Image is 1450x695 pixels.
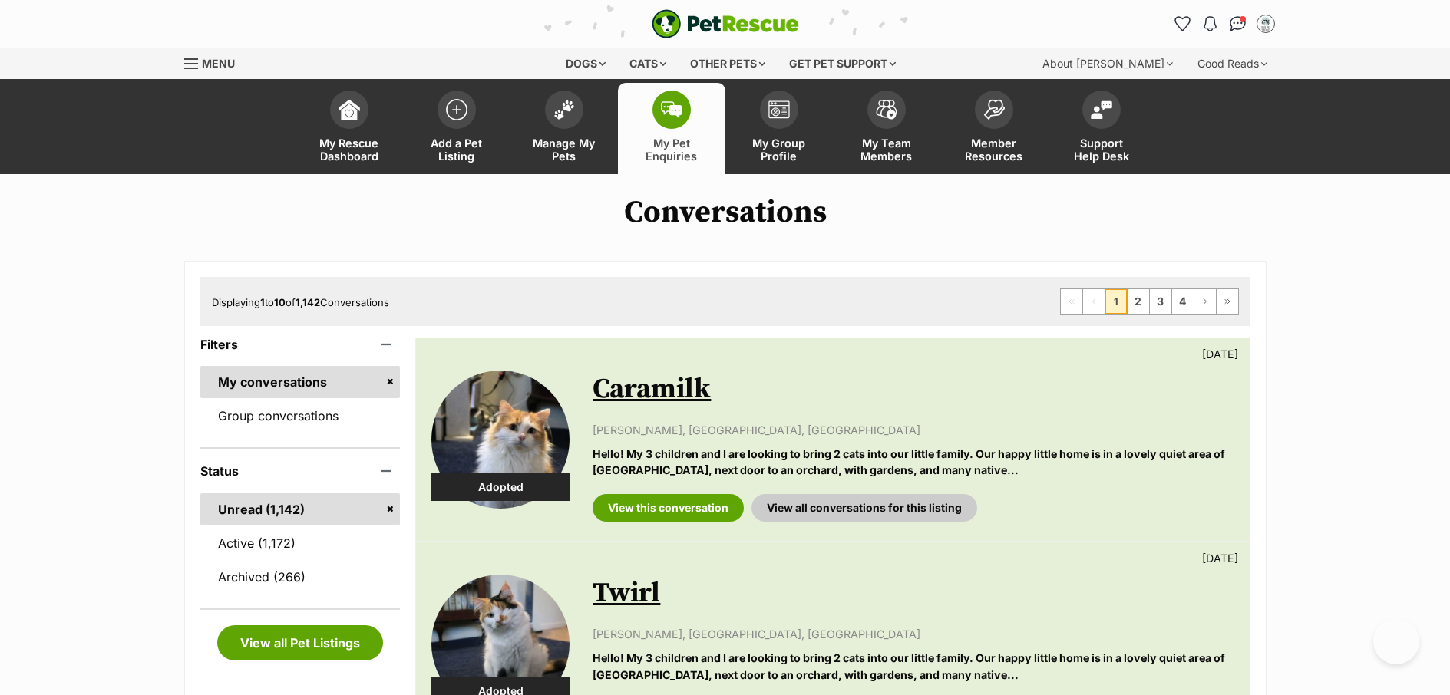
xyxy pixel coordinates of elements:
button: Notifications [1198,12,1223,36]
span: Page 1 [1105,289,1127,314]
span: My Team Members [852,137,921,163]
img: dashboard-icon-eb2f2d2d3e046f16d808141f083e7271f6b2e854fb5c12c21221c1fb7104beca.svg [339,99,360,120]
a: Manage My Pets [510,83,618,174]
strong: 10 [274,296,286,308]
ul: Account quick links [1171,12,1278,36]
a: Support Help Desk [1048,83,1155,174]
a: Caramilk [593,372,711,407]
header: Status [200,464,401,478]
img: Belle Vie Animal Rescue profile pic [1258,16,1273,31]
iframe: Help Scout Beacon - Open [1373,618,1419,664]
a: Twirl [593,576,660,611]
a: Last page [1217,289,1238,314]
span: Displaying to of Conversations [212,296,389,308]
img: Caramilk [431,371,570,509]
a: Member Resources [940,83,1048,174]
img: help-desk-icon-fdf02630f3aa405de69fd3d07c3f3aa587a6932b1a1747fa1d2bba05be0121f9.svg [1091,100,1112,119]
a: PetRescue [652,9,799,38]
span: Manage My Pets [530,137,599,163]
div: Adopted [431,473,570,501]
span: Menu [202,57,235,70]
img: chat-41dd97257d64d25036548639549fe6c8038ab92f7586957e7f3b1b290dea8141.svg [1230,16,1246,31]
img: add-pet-listing-icon-0afa8454b4691262ce3f59096e99ab1cd57d4a30225e0717b998d2c9b9846f56.svg [446,99,467,120]
a: Add a Pet Listing [403,83,510,174]
a: Active (1,172) [200,527,401,559]
button: My account [1253,12,1278,36]
img: group-profile-icon-3fa3cf56718a62981997c0bc7e787c4b2cf8bcc04b72c1350f741eb67cf2f40e.svg [768,100,790,119]
a: Next page [1194,289,1216,314]
img: logo-e224e6f780fb5917bec1dbf3a21bbac754714ae5b6737aabdf751b685950b380.svg [652,9,799,38]
a: My Team Members [833,83,940,174]
span: My Group Profile [745,137,814,163]
span: First page [1061,289,1082,314]
nav: Pagination [1060,288,1239,315]
a: My conversations [200,366,401,398]
p: [PERSON_NAME], [GEOGRAPHIC_DATA], [GEOGRAPHIC_DATA] [593,626,1234,642]
div: Cats [619,48,677,79]
img: team-members-icon-5396bd8760b3fe7c0b43da4ab00e1e3bb1a5d9ba89233759b79545d2d3fc5d0d.svg [876,100,897,120]
img: pet-enquiries-icon-7e3ad2cf08bfb03b45e93fb7055b45f3efa6380592205ae92323e6603595dc1f.svg [661,101,682,118]
strong: 1,142 [296,296,320,308]
span: Add a Pet Listing [422,137,491,163]
a: Archived (266) [200,561,401,593]
a: View this conversation [593,494,744,522]
a: View all conversations for this listing [751,494,977,522]
div: About [PERSON_NAME] [1032,48,1184,79]
div: Other pets [679,48,776,79]
span: My Pet Enquiries [637,137,706,163]
a: Page 2 [1128,289,1149,314]
div: Get pet support [778,48,907,79]
a: View all Pet Listings [217,625,383,660]
a: Group conversations [200,400,401,432]
p: Hello! My 3 children and I are looking to bring 2 cats into our little family. Our happy little h... [593,650,1234,683]
span: Previous page [1083,289,1105,314]
p: [DATE] [1202,346,1238,362]
p: Hello! My 3 children and I are looking to bring 2 cats into our little family. Our happy little h... [593,446,1234,479]
a: My Group Profile [725,83,833,174]
div: Good Reads [1187,48,1278,79]
a: Menu [184,48,246,76]
a: Favourites [1171,12,1195,36]
div: Dogs [555,48,616,79]
span: Support Help Desk [1067,137,1136,163]
header: Filters [200,338,401,351]
strong: 1 [260,296,265,308]
img: manage-my-pets-icon-02211641906a0b7f246fdf0571729dbe1e7629f14944591b6c1af311fb30b64b.svg [553,100,575,120]
span: My Rescue Dashboard [315,137,384,163]
p: [PERSON_NAME], [GEOGRAPHIC_DATA], [GEOGRAPHIC_DATA] [593,422,1234,438]
a: Conversations [1226,12,1250,36]
img: member-resources-icon-8e73f808a243e03378d46382f2149f9095a855e16c252ad45f914b54edf8863c.svg [983,99,1005,120]
a: My Pet Enquiries [618,83,725,174]
a: Unread (1,142) [200,493,401,525]
a: My Rescue Dashboard [296,83,403,174]
a: Page 4 [1172,289,1194,314]
img: notifications-46538b983faf8c2785f20acdc204bb7945ddae34d4c08c2a6579f10ce5e182be.svg [1204,16,1216,31]
span: Member Resources [960,137,1029,163]
a: Page 3 [1150,289,1171,314]
p: [DATE] [1202,550,1238,566]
